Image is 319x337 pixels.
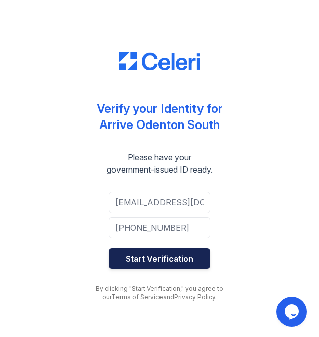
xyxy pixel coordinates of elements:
input: Email [109,192,210,213]
a: Terms of Service [111,293,163,301]
a: Privacy Policy. [174,293,217,301]
div: Please have your government-issued ID ready. [107,151,213,176]
input: Phone [109,217,210,238]
button: Start Verification [109,248,210,269]
iframe: chat widget [276,297,309,327]
div: By clicking "Start Verification," you agree to our and [89,285,230,301]
img: CE_Logo_Blue-a8612792a0a2168367f1c8372b55b34899dd931a85d93a1a3d3e32e68fde9ad4.png [119,52,200,70]
div: Verify your Identity for Arrive Odenton South [97,101,223,133]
